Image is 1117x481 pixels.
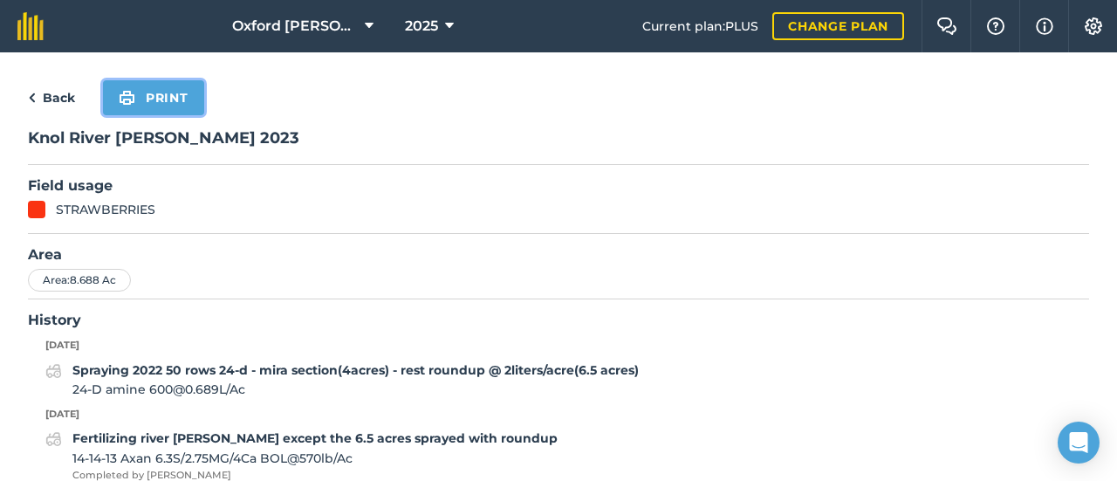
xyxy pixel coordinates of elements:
h2: Field usage [28,175,1089,196]
img: svg+xml;base64,PD94bWwgdmVyc2lvbj0iMS4wIiBlbmNvZGluZz0idXRmLTgiPz4KPCEtLSBHZW5lcmF0b3I6IEFkb2JlIE... [45,361,62,381]
p: [DATE] [28,407,1089,423]
h2: History [28,310,1089,331]
div: Open Intercom Messenger [1058,422,1100,464]
img: A question mark icon [985,17,1006,35]
img: fieldmargin Logo [17,12,44,40]
button: Print [103,80,204,115]
span: Oxford [PERSON_NAME] Farm [232,16,358,37]
p: [DATE] [28,338,1089,354]
a: Back [28,87,75,108]
h2: Area [28,244,1089,265]
span: 24-D amine 600 @ 0.689 L / Ac [72,380,639,399]
span: 2025 [405,16,438,37]
span: 14-14-13 Axan 6.3S/2.75MG/4Ca BOL @ 570 lb / Ac [72,449,558,468]
img: svg+xml;base64,PHN2ZyB4bWxucz0iaHR0cDovL3d3dy53My5vcmcvMjAwMC9zdmciIHdpZHRoPSI5IiBoZWlnaHQ9IjI0Ii... [28,87,36,108]
div: Area : 8.688 Ac [28,269,131,292]
img: svg+xml;base64,PHN2ZyB4bWxucz0iaHR0cDovL3d3dy53My5vcmcvMjAwMC9zdmciIHdpZHRoPSIxOSIgaGVpZ2h0PSIyNC... [119,87,135,108]
div: STRAWBERRIES [56,200,155,219]
strong: Spraying 2022 50 rows 24-d - mira section(4acres) - rest roundup @ 2liters/acre(6.5 acres) [72,362,639,378]
img: svg+xml;base64,PD94bWwgdmVyc2lvbj0iMS4wIiBlbmNvZGluZz0idXRmLTgiPz4KPCEtLSBHZW5lcmF0b3I6IEFkb2JlIE... [45,429,62,450]
a: Spraying 2022 50 rows 24-d - mira section(4acres) - rest roundup @ 2liters/acre(6.5 acres)24-D am... [45,361,639,400]
h1: Knol River [PERSON_NAME] 2023 [28,126,1089,165]
a: Change plan [772,12,904,40]
img: Two speech bubbles overlapping with the left bubble in the forefront [936,17,957,35]
strong: Fertilizing river [PERSON_NAME] except the 6.5 acres sprayed with roundup [72,430,558,446]
img: A cog icon [1083,17,1104,35]
span: Current plan : PLUS [642,17,758,36]
img: svg+xml;base64,PHN2ZyB4bWxucz0iaHR0cDovL3d3dy53My5vcmcvMjAwMC9zdmciIHdpZHRoPSIxNyIgaGVpZ2h0PSIxNy... [1036,16,1053,37]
